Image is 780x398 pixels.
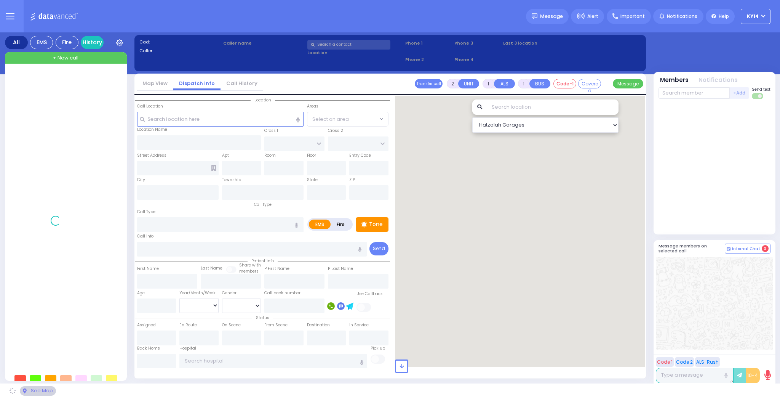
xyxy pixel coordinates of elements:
[667,13,697,20] span: Notifications
[248,258,278,264] span: Patient info
[211,165,216,171] span: Other building occupants
[307,177,318,183] label: State
[532,13,537,19] img: message.svg
[239,262,261,268] small: Share with
[405,56,452,63] span: Phone 2
[239,268,259,274] span: members
[179,290,219,296] div: Year/Month/Week/Day
[221,80,263,87] a: Call History
[656,357,674,367] button: Code 1
[307,40,390,50] input: Search a contact
[201,265,222,271] label: Last Name
[137,127,167,133] label: Location Name
[529,79,550,88] button: BUS
[81,36,104,49] a: History
[659,244,725,254] h5: Message members on selected call
[222,177,241,183] label: Township
[139,48,221,54] label: Caller:
[458,79,479,88] button: UNIT
[264,322,288,328] label: From Scene
[698,76,738,85] button: Notifications
[578,79,601,88] button: Covered
[659,87,730,99] input: Search member
[307,152,316,159] label: Floor
[741,9,770,24] button: KY14
[137,112,304,126] input: Search location here
[752,87,770,92] span: Send text
[222,152,229,159] label: Apt
[30,11,81,21] img: Logo
[173,80,221,87] a: Dispatch info
[264,266,289,272] label: P First Name
[349,152,371,159] label: Entry Code
[264,290,300,296] label: Call back number
[307,322,330,328] label: Destination
[454,40,501,47] span: Phone 3
[137,233,153,239] label: Call Info
[179,345,196,351] label: Hospital
[660,76,689,85] button: Members
[747,13,759,20] span: KY14
[56,36,78,49] div: Fire
[454,56,501,63] span: Phone 4
[328,128,343,134] label: Cross 2
[264,128,278,134] label: Cross 1
[349,177,355,183] label: ZIP
[251,97,275,103] span: Location
[369,220,383,228] p: Tone
[675,357,694,367] button: Code 2
[222,322,241,328] label: On Scene
[719,13,729,20] span: Help
[137,177,145,183] label: City
[732,246,760,252] span: Internal Chat
[137,103,163,109] label: Call Location
[137,80,173,87] a: Map View
[20,386,56,396] div: See map
[250,202,275,207] span: Call type
[405,40,452,47] span: Phone 1
[223,40,305,47] label: Caller name
[309,220,331,229] label: EMS
[328,266,353,272] label: P Last Name
[695,357,720,367] button: ALS-Rush
[613,79,643,88] button: Message
[137,266,159,272] label: First Name
[503,40,572,47] label: Last 3 location
[371,345,385,351] label: Pick up
[137,322,156,328] label: Assigned
[137,209,155,215] label: Call Type
[762,245,769,252] span: 0
[252,315,273,321] span: Status
[312,116,349,123] span: Select an area
[264,152,276,159] label: Room
[330,220,352,229] label: Fire
[620,13,645,20] span: Important
[139,39,221,45] label: Cad:
[587,13,598,20] span: Alert
[307,50,403,56] label: Location
[349,322,369,328] label: In Service
[356,291,383,297] label: Use Callback
[137,152,166,159] label: Street Address
[5,36,28,49] div: All
[53,54,78,62] span: + New call
[369,242,388,255] button: Send
[553,79,576,88] button: Code-1
[137,290,145,296] label: Age
[725,244,770,254] button: Internal Chat 0
[752,92,764,100] label: Turn off text
[137,345,160,351] label: Back Home
[487,99,619,115] input: Search location
[30,36,53,49] div: EMS
[179,354,367,368] input: Search hospital
[222,290,237,296] label: Gender
[415,79,443,88] button: Transfer call
[179,322,197,328] label: En Route
[307,103,318,109] label: Areas
[727,247,730,251] img: comment-alt.png
[540,13,563,20] span: Message
[494,79,515,88] button: ALS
